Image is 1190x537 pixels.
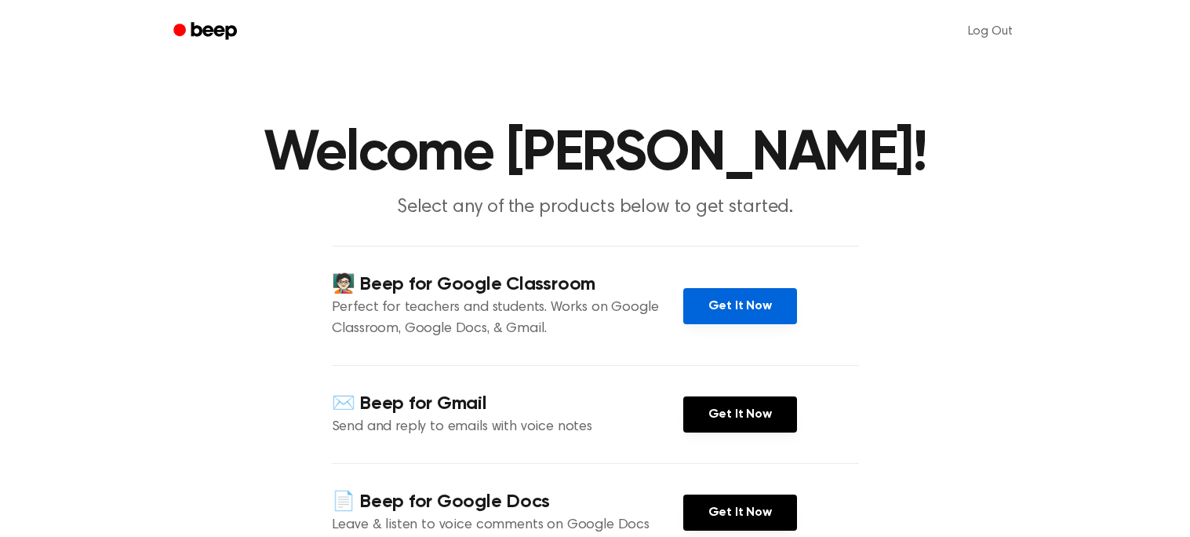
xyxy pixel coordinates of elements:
a: Get It Now [683,495,797,531]
h1: Welcome [PERSON_NAME]! [194,126,997,182]
h4: ✉️ Beep for Gmail [332,391,683,417]
a: Get It Now [683,396,797,433]
p: Select any of the products below to get started. [294,195,897,221]
h4: 🧑🏻‍🏫 Beep for Google Classroom [332,272,683,298]
a: Get It Now [683,288,797,324]
p: Perfect for teachers and students. Works on Google Classroom, Google Docs, & Gmail. [332,298,683,340]
p: Leave & listen to voice comments on Google Docs [332,515,683,536]
a: Beep [162,16,251,47]
p: Send and reply to emails with voice notes [332,417,683,438]
h4: 📄 Beep for Google Docs [332,489,683,515]
a: Log Out [952,13,1028,50]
